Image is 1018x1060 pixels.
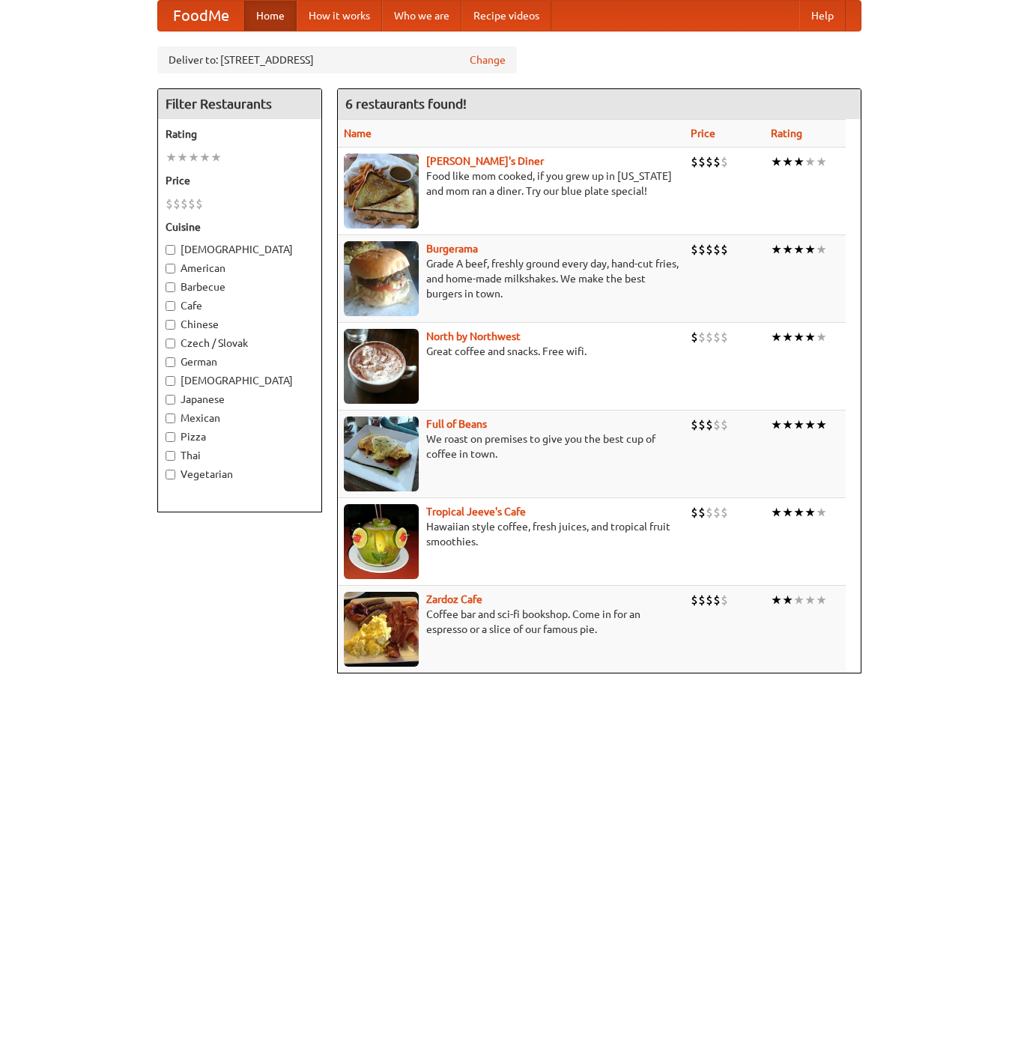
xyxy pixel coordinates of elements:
[698,592,706,608] li: $
[158,89,321,119] h4: Filter Restaurants
[721,329,728,345] li: $
[166,261,314,276] label: American
[166,196,173,212] li: $
[793,504,805,521] li: ★
[771,241,782,258] li: ★
[244,1,297,31] a: Home
[816,154,827,170] li: ★
[210,149,222,166] li: ★
[188,149,199,166] li: ★
[698,417,706,433] li: $
[782,504,793,521] li: ★
[382,1,461,31] a: Who we are
[713,241,721,258] li: $
[721,241,728,258] li: $
[196,196,203,212] li: $
[426,243,478,255] b: Burgerama
[166,279,314,294] label: Barbecue
[344,344,679,359] p: Great coffee and snacks. Free wifi.
[691,127,715,139] a: Price
[470,52,506,67] a: Change
[706,417,713,433] li: $
[721,504,728,521] li: $
[344,127,372,139] a: Name
[805,329,816,345] li: ★
[166,301,175,311] input: Cafe
[426,155,544,167] a: [PERSON_NAME]'s Diner
[166,414,175,423] input: Mexican
[706,504,713,521] li: $
[166,354,314,369] label: German
[177,149,188,166] li: ★
[166,173,314,188] h5: Price
[698,329,706,345] li: $
[181,196,188,212] li: $
[771,127,802,139] a: Rating
[706,592,713,608] li: $
[816,329,827,345] li: ★
[698,154,706,170] li: $
[782,329,793,345] li: ★
[166,432,175,442] input: Pizza
[713,504,721,521] li: $
[426,330,521,342] a: North by Northwest
[793,241,805,258] li: ★
[691,592,698,608] li: $
[816,241,827,258] li: ★
[166,242,314,257] label: [DEMOGRAPHIC_DATA]
[771,154,782,170] li: ★
[721,417,728,433] li: $
[199,149,210,166] li: ★
[166,376,175,386] input: [DEMOGRAPHIC_DATA]
[426,593,482,605] a: Zardoz Cafe
[691,417,698,433] li: $
[158,1,244,31] a: FoodMe
[166,429,314,444] label: Pizza
[782,417,793,433] li: ★
[426,418,487,430] a: Full of Beans
[166,298,314,313] label: Cafe
[793,154,805,170] li: ★
[344,431,679,461] p: We roast on premises to give you the best cup of coffee in town.
[691,329,698,345] li: $
[691,504,698,521] li: $
[793,329,805,345] li: ★
[721,592,728,608] li: $
[166,392,314,407] label: Japanese
[706,329,713,345] li: $
[461,1,551,31] a: Recipe videos
[713,154,721,170] li: $
[805,241,816,258] li: ★
[157,46,517,73] div: Deliver to: [STREET_ADDRESS]
[344,607,679,637] p: Coffee bar and sci-fi bookshop. Come in for an espresso or a slice of our famous pie.
[344,256,679,301] p: Grade A beef, freshly ground every day, hand-cut fries, and home-made milkshakes. We make the bes...
[166,127,314,142] h5: Rating
[344,504,419,579] img: jeeves.jpg
[344,241,419,316] img: burgerama.jpg
[166,219,314,234] h5: Cuisine
[771,504,782,521] li: ★
[805,154,816,170] li: ★
[816,504,827,521] li: ★
[713,592,721,608] li: $
[344,592,419,667] img: zardoz.jpg
[166,373,314,388] label: [DEMOGRAPHIC_DATA]
[713,417,721,433] li: $
[793,417,805,433] li: ★
[166,320,175,330] input: Chinese
[721,154,728,170] li: $
[706,241,713,258] li: $
[166,282,175,292] input: Barbecue
[166,451,175,461] input: Thai
[713,329,721,345] li: $
[166,411,314,425] label: Mexican
[166,448,314,463] label: Thai
[345,97,467,111] ng-pluralize: 6 restaurants found!
[691,241,698,258] li: $
[782,241,793,258] li: ★
[166,470,175,479] input: Vegetarian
